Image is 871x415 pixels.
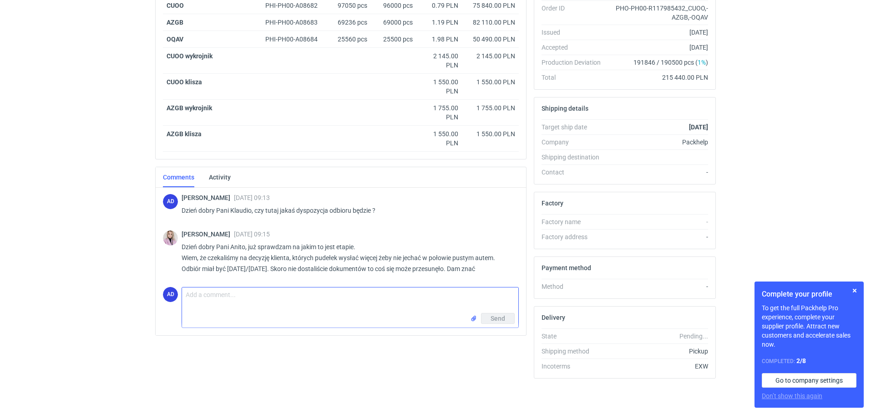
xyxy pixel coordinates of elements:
figcaption: AD [163,287,178,302]
a: Go to company settings [762,373,856,388]
div: Factory name [542,217,608,226]
div: - [608,217,708,226]
strong: CUOO klisza [167,78,202,86]
div: PHI-PH00-A08683 [265,18,326,27]
div: Packhelp [608,138,708,147]
span: 191846 / 190500 pcs ( ) [633,58,708,67]
span: [DATE] 09:13 [234,194,270,201]
span: Send [491,315,505,322]
div: EXW [608,362,708,371]
strong: CUOO wykrojnik [167,52,213,60]
button: Don’t show this again [762,391,822,400]
div: 69236 pcs [330,14,371,31]
div: Total [542,73,608,82]
div: Shipping method [542,347,608,356]
div: Issued [542,28,608,37]
div: 1 550.00 PLN [420,77,458,96]
a: Comments [163,167,194,187]
div: Shipping destination [542,153,608,162]
span: [DATE] 09:15 [234,231,270,238]
p: To get the full Packhelp Pro experience, complete your supplier profile. Attract new customers an... [762,303,856,349]
div: Accepted [542,43,608,52]
div: 1 550.00 PLN [466,129,515,138]
div: 1 755.00 PLN [466,103,515,113]
div: 25500 pcs [371,31,416,48]
div: 2 145.00 PLN [420,51,458,70]
p: Dzień dobry Pani Klaudio, czy tutaj jakaś dyspozycja odbioru będzie ? [182,205,511,216]
div: Production Deviation [542,58,608,67]
div: - [608,232,708,241]
span: 1% [698,59,706,66]
div: Anita Dolczewska [163,287,178,302]
button: Send [481,313,515,324]
div: 0.79 PLN [420,1,458,10]
strong: CUOO [167,2,184,9]
div: - [608,282,708,291]
div: PHO-PH00-R117985432_CUOO,-AZGB,-OQAV [608,4,708,22]
div: 25560 pcs [330,31,371,48]
h2: Payment method [542,264,591,272]
div: PHI-PH00-A08684 [265,35,326,44]
h1: Complete your profile [762,289,856,300]
div: 82 110.00 PLN [466,18,515,27]
strong: AZGB wykrojnik [167,104,212,112]
div: - [608,168,708,177]
em: Pending... [679,333,708,340]
img: Klaudia Wiśniewska [163,231,178,246]
div: Incoterms [542,362,608,371]
div: 1.98 PLN [420,35,458,44]
div: 1 550.00 PLN [420,129,458,148]
div: Anita Dolczewska [163,194,178,209]
button: Skip for now [849,285,860,296]
strong: OQAV [167,36,183,43]
div: Completed: [762,356,856,366]
span: [PERSON_NAME] [182,194,234,201]
figcaption: AD [163,194,178,209]
div: PHI-PH00-A08682 [265,1,326,10]
div: Method [542,282,608,291]
div: Factory address [542,232,608,241]
div: Company [542,138,608,147]
a: Activity [209,167,231,187]
div: 215 440.00 PLN [608,73,708,82]
div: [DATE] [608,28,708,37]
span: [PERSON_NAME] [182,231,234,238]
h2: Delivery [542,314,565,321]
div: Contact [542,168,608,177]
strong: 2 / 8 [796,357,806,364]
div: State [542,332,608,341]
strong: [DATE] [689,123,708,131]
div: 50 490.00 PLN [466,35,515,44]
strong: AZGB klisza [167,130,202,138]
div: [DATE] [608,43,708,52]
div: Order ID [542,4,608,22]
h2: Shipping details [542,105,588,112]
div: 1.19 PLN [420,18,458,27]
div: Target ship date [542,123,608,132]
div: 69000 pcs [371,14,416,31]
div: 75 840.00 PLN [466,1,515,10]
p: Dzień dobry Pani Anito, już sprawdzam na jakim to jest etapie. Wiem, że czekaliśmy na decyzję kli... [182,241,511,274]
h2: Factory [542,200,563,207]
div: Pickup [608,347,708,356]
div: 1 755.00 PLN [420,103,458,122]
div: 1 550.00 PLN [466,77,515,87]
strong: AZGB [167,19,183,26]
div: 2 145.00 PLN [466,51,515,61]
